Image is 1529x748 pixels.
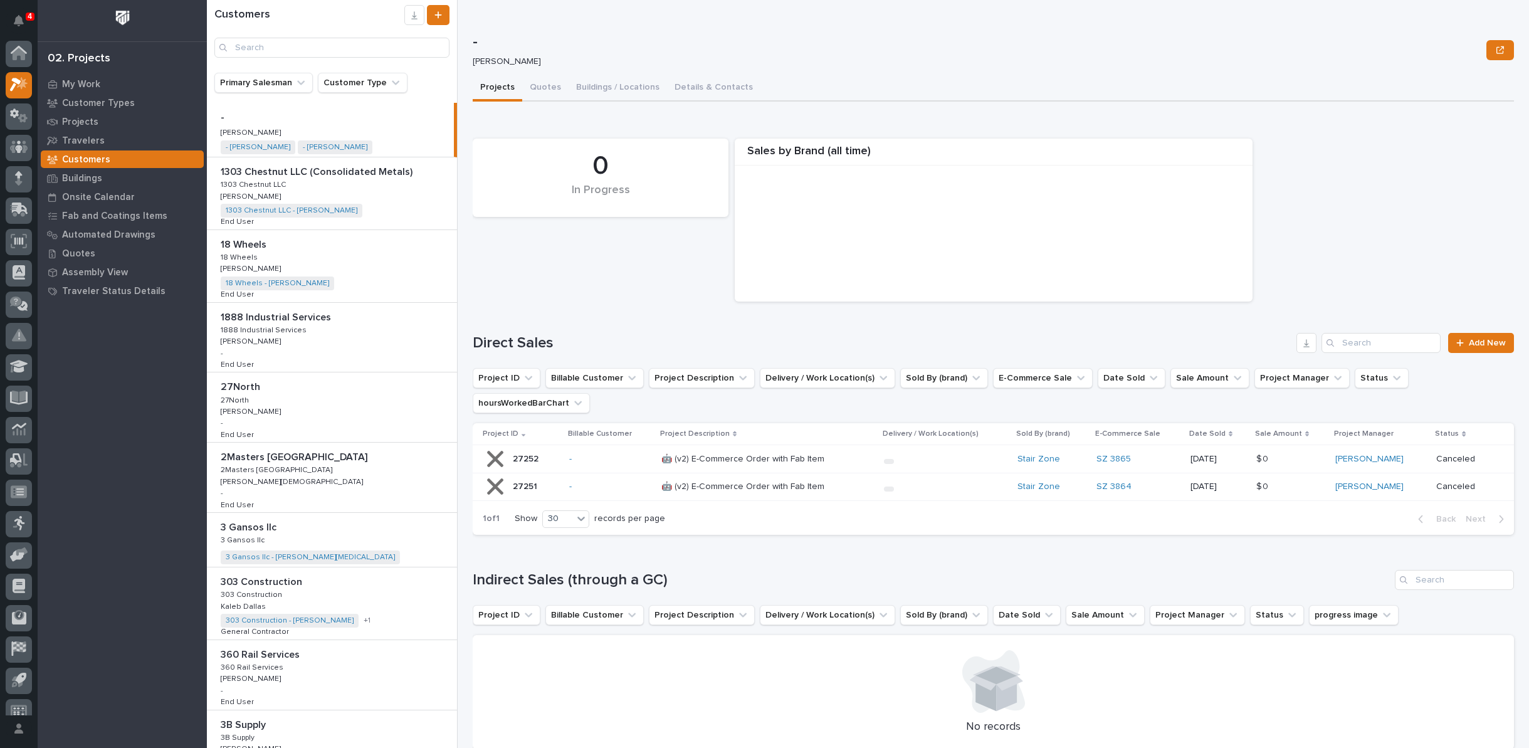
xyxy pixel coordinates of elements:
[661,451,827,465] p: 🤖 (v2) E-Commerce Order with Fab Item
[221,475,365,487] p: [PERSON_NAME][DEMOGRAPHIC_DATA]
[569,75,667,102] button: Buildings / Locations
[364,617,370,624] span: + 1
[1098,368,1165,388] button: Date Sold
[1466,514,1493,525] span: Next
[62,173,102,184] p: Buildings
[900,605,988,625] button: Sold By (brand)
[221,379,263,393] p: 27North
[207,443,457,513] a: 2Masters [GEOGRAPHIC_DATA]2Masters [GEOGRAPHIC_DATA] 2Masters [GEOGRAPHIC_DATA]2Masters [GEOGRAPH...
[1355,368,1409,388] button: Status
[661,479,827,492] p: 🤖 (v2) E-Commerce Order with Fab Item
[62,135,105,147] p: Travelers
[214,73,313,93] button: Primary Salesman
[207,567,457,640] a: 303 Construction303 Construction 303 Construction303 Construction Kaleb DallasKaleb Dallas 303 Co...
[221,588,285,599] p: 303 Construction
[221,358,256,369] p: End User
[221,405,283,416] p: [PERSON_NAME]
[1408,514,1461,525] button: Back
[62,117,98,128] p: Projects
[221,324,309,335] p: 1888 Industrial Services
[221,672,283,683] p: [PERSON_NAME]
[221,164,415,178] p: 1303 Chestnut LLC (Consolidated Metals)
[473,393,590,413] button: hoursWorkedBarChart
[214,38,449,58] div: Search
[38,93,207,112] a: Customer Types
[62,211,167,222] p: Fab and Coatings Items
[207,640,457,710] a: 360 Rail Services360 Rail Services 360 Rail Services360 Rail Services [PERSON_NAME][PERSON_NAME] ...
[221,126,283,137] p: [PERSON_NAME]
[221,717,268,731] p: 3B Supply
[221,646,302,661] p: 360 Rail Services
[221,519,279,534] p: 3 Gansos llc
[1256,479,1271,492] p: $ 0
[1469,339,1506,347] span: Add New
[62,192,135,203] p: Onsite Calendar
[473,56,1476,67] p: [PERSON_NAME]
[649,605,755,625] button: Project Description
[221,178,288,189] p: 1303 Chestnut LLC
[473,571,1390,589] h1: Indirect Sales (through a GC)
[303,143,367,152] a: - [PERSON_NAME]
[1436,454,1494,465] p: Canceled
[473,605,540,625] button: Project ID
[543,512,573,525] div: 30
[760,368,895,388] button: Delivery / Work Location(s)
[221,574,305,588] p: 303 Construction
[214,8,404,22] h1: Customers
[1017,482,1060,492] a: Stair Zone
[226,279,329,288] a: 18 Wheels - [PERSON_NAME]
[226,206,357,215] a: 1303 Chestnut LLC - [PERSON_NAME]
[1096,454,1131,465] a: SZ 3865
[473,503,510,534] p: 1 of 1
[221,251,260,262] p: 18 Wheels
[111,6,134,29] img: Workspace Logo
[1335,454,1404,465] a: [PERSON_NAME]
[62,154,110,166] p: Customers
[993,605,1061,625] button: Date Sold
[1095,427,1160,441] p: E-Commerce Sale
[38,169,207,187] a: Buildings
[221,109,227,124] p: -
[207,230,457,303] a: 18 Wheels18 Wheels 18 Wheels18 Wheels [PERSON_NAME][PERSON_NAME] 18 Wheels - [PERSON_NAME] End Us...
[1334,427,1394,441] p: Project Manager
[318,73,407,93] button: Customer Type
[1016,427,1070,441] p: Sold By (brand)
[207,303,457,373] a: 1888 Industrial Services1888 Industrial Services 1888 Industrial Services1888 Industrial Services...
[62,79,100,90] p: My Work
[38,131,207,150] a: Travelers
[38,187,207,206] a: Onsite Calendar
[207,513,457,567] a: 3 Gansos llc3 Gansos llc 3 Gansos llc3 Gansos llc 3 Gansos llc - [PERSON_NAME][MEDICAL_DATA]
[221,309,334,324] p: 1888 Industrial Services
[649,368,755,388] button: Project Description
[545,368,644,388] button: Billable Customer
[1461,514,1514,525] button: Next
[221,600,268,611] p: Kaleb Dallas
[1256,451,1271,465] p: $ 0
[1189,427,1226,441] p: Date Sold
[62,286,166,297] p: Traveler Status Details
[221,731,257,742] p: 3B Supply
[1435,427,1459,441] p: Status
[473,368,540,388] button: Project ID
[1150,605,1245,625] button: Project Manager
[221,661,286,672] p: 360 Rail Services
[513,451,541,465] p: 27252
[221,394,251,405] p: 27North
[38,75,207,93] a: My Work
[221,419,223,428] p: -
[221,335,283,346] p: [PERSON_NAME]
[1321,333,1441,353] div: Search
[38,225,207,244] a: Automated Drawings
[207,372,457,443] a: 27North27North 27North27North [PERSON_NAME][PERSON_NAME] -End UserEnd User
[1254,368,1350,388] button: Project Manager
[1017,454,1060,465] a: Stair Zone
[1395,570,1514,590] input: Search
[1170,368,1249,388] button: Sale Amount
[38,282,207,300] a: Traveler Status Details
[28,12,32,21] p: 4
[1190,482,1246,492] p: [DATE]
[221,215,256,226] p: End User
[522,75,569,102] button: Quotes
[568,427,632,441] p: Billable Customer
